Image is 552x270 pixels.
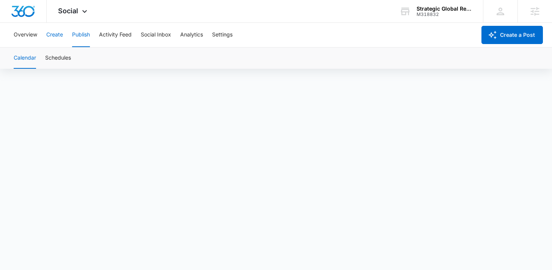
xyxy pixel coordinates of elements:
button: Overview [14,23,37,47]
button: Social Inbox [141,23,171,47]
button: Settings [212,23,233,47]
button: Activity Feed [99,23,132,47]
button: Publish [72,23,90,47]
div: account name [417,6,472,12]
button: Schedules [45,47,71,69]
button: Create [46,23,63,47]
span: Social [58,7,78,15]
button: Analytics [180,23,203,47]
div: account id [417,12,472,17]
button: Calendar [14,47,36,69]
button: Create a Post [481,26,543,44]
